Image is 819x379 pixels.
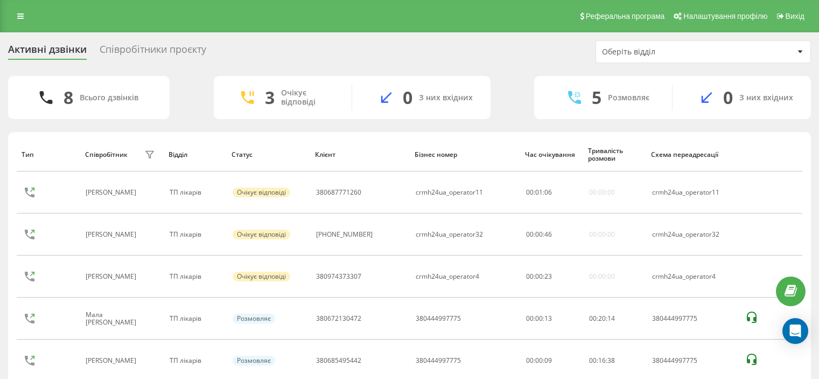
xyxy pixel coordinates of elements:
[607,314,615,323] span: 14
[416,357,461,364] div: 380444997775
[586,12,665,20] span: Реферальна програма
[416,231,483,238] div: crmh24ua_operator32
[86,357,139,364] div: [PERSON_NAME]
[419,93,473,102] div: З них вхідних
[86,189,139,196] div: [PERSON_NAME]
[526,357,577,364] div: 00:00:09
[526,315,577,322] div: 00:00:13
[86,231,139,238] div: [PERSON_NAME]
[526,273,552,280] div: : :
[415,151,515,159] div: Бізнес номер
[526,189,552,196] div: : :
[170,273,221,280] div: ТП лікарів
[170,315,221,322] div: ТП лікарів
[85,151,128,159] div: Співробітник
[739,93,793,102] div: З них вхідних
[86,311,142,327] div: Мала [PERSON_NAME]
[589,314,597,323] span: 00
[100,44,206,60] div: Співробітники проєкту
[170,231,221,238] div: ТП лікарів
[652,231,733,238] div: crmh24ua_operator32
[316,231,373,238] div: [PHONE_NUMBER]
[607,356,615,365] span: 38
[683,12,767,20] span: Налаштування профілю
[592,87,601,108] div: 5
[265,87,275,108] div: 3
[315,151,404,159] div: Клієнт
[232,151,305,159] div: Статус
[526,230,534,239] span: 00
[64,87,73,108] div: 8
[589,231,615,238] div: 00:00:00
[316,189,361,196] div: 380687771260
[416,189,483,196] div: crmh24ua_operator11
[233,272,290,281] div: Очікує відповіді
[8,44,87,60] div: Активні дзвінки
[782,318,808,344] div: Open Intercom Messenger
[316,357,361,364] div: 380685495442
[22,151,74,159] div: Тип
[535,188,543,197] span: 01
[80,93,138,102] div: Всього дзвінків
[316,273,361,280] div: 380974373307
[416,273,479,280] div: crmh24ua_operator4
[416,315,461,322] div: 380444997775
[281,88,335,107] div: Очікує відповіді
[786,12,804,20] span: Вихід
[544,230,552,239] span: 46
[598,314,606,323] span: 20
[589,356,597,365] span: 00
[526,188,534,197] span: 00
[535,230,543,239] span: 00
[652,315,733,322] div: 380444997775
[608,93,649,102] div: Розмовляє
[403,87,412,108] div: 0
[86,273,139,280] div: [PERSON_NAME]
[652,189,733,196] div: crmh24ua_operator11
[169,151,221,159] div: Відділ
[652,273,733,280] div: crmh24ua_operator4
[170,357,221,364] div: ТП лікарів
[588,147,641,163] div: Тривалість розмови
[170,189,221,196] div: ТП лікарів
[652,357,733,364] div: 380444997775
[526,272,534,281] span: 00
[589,189,615,196] div: 00:00:00
[598,356,606,365] span: 16
[526,231,552,238] div: : :
[544,272,552,281] span: 23
[233,356,275,366] div: Розмовляє
[316,315,361,322] div: 380672130472
[544,188,552,197] span: 06
[233,314,275,323] div: Розмовляє
[589,273,615,280] div: 00:00:00
[602,47,731,57] div: Оберіть відділ
[233,230,290,239] div: Очікує відповіді
[233,188,290,197] div: Очікує відповіді
[589,357,615,364] div: : :
[535,272,543,281] span: 00
[723,87,733,108] div: 0
[651,151,734,159] div: Схема переадресації
[525,151,578,159] div: Час очікування
[589,315,615,322] div: : :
